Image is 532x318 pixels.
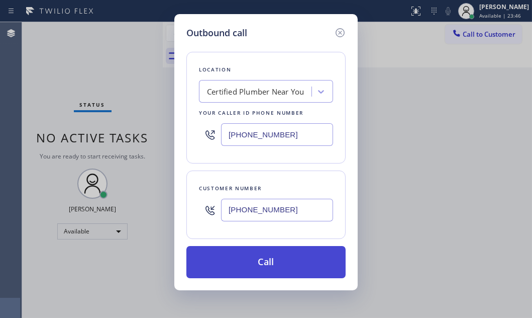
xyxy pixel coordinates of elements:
[199,64,333,75] div: Location
[207,86,304,98] div: Certified Plumber Near You
[221,199,333,221] input: (123) 456-7890
[199,108,333,118] div: Your caller id phone number
[186,246,346,278] button: Call
[186,26,247,40] h5: Outbound call
[199,183,333,194] div: Customer number
[221,123,333,146] input: (123) 456-7890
